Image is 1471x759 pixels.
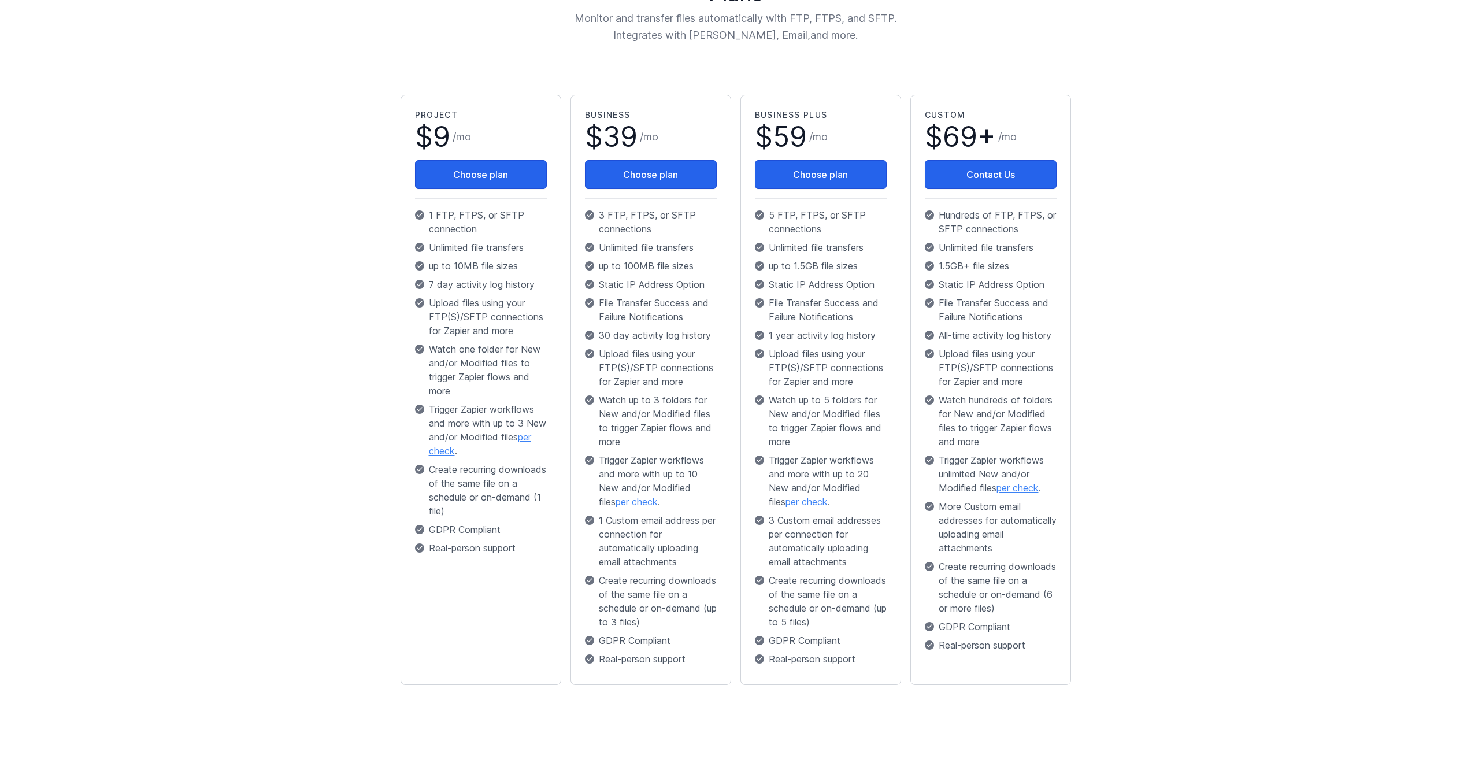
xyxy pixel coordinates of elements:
[616,496,658,508] a: per check
[996,482,1039,494] a: per check
[925,240,1057,254] p: Unlimited file transfers
[415,259,547,273] p: up to 10MB file sizes
[755,296,887,324] p: File Transfer Success and Failure Notifications
[755,160,887,189] button: Choose plan
[755,109,887,121] h2: Business Plus
[453,129,471,145] span: /
[755,277,887,291] p: Static IP Address Option
[755,240,887,254] p: Unlimited file transfers
[585,109,717,121] h2: Business
[415,342,547,398] p: Watch one folder for New and/or Modified files to trigger Zapier flows and more
[755,573,887,629] p: Create recurring downloads of the same file on a schedule or on-demand (up to 5 files)
[925,499,1057,555] p: More Custom email addresses for automatically uploading email attachments
[755,513,887,569] p: 3 Custom email addresses per connection for automatically uploading email attachments
[415,208,547,236] p: 1 FTP, FTPS, or SFTP connection
[415,541,547,555] p: Real-person support
[773,120,807,154] span: 59
[433,120,450,154] span: 9
[925,259,1057,273] p: 1.5GB+ file sizes
[415,296,547,338] p: Upload files using your FTP(S)/SFTP connections for Zapier and more
[809,129,828,145] span: /
[585,634,717,647] p: GDPR Compliant
[415,277,547,291] p: 7 day activity log history
[599,453,717,509] span: Trigger Zapier workflows and more with up to 10 New and/or Modified files .
[925,208,1057,236] p: Hundreds of FTP, FTPS, or SFTP connections
[585,208,717,236] p: 3 FTP, FTPS, or SFTP connections
[755,123,807,151] span: $
[415,123,450,151] span: $
[925,347,1057,388] p: Upload files using your FTP(S)/SFTP connections for Zapier and more
[585,277,717,291] p: Static IP Address Option
[585,513,717,569] p: 1 Custom email address per connection for automatically uploading email attachments
[415,109,547,121] h2: Project
[755,259,887,273] p: up to 1.5GB file sizes
[585,347,717,388] p: Upload files using your FTP(S)/SFTP connections for Zapier and more
[585,652,717,666] p: Real-person support
[585,240,717,254] p: Unlimited file transfers
[813,131,828,143] span: mo
[585,573,717,629] p: Create recurring downloads of the same file on a schedule or on-demand (up to 3 files)
[603,120,638,154] span: 39
[429,431,531,457] a: per check
[755,634,887,647] p: GDPR Compliant
[1413,701,1457,745] iframe: Drift Widget Chat Controller
[755,328,887,342] p: 1 year activity log history
[925,393,1057,449] p: Watch hundreds of folders for New and/or Modified files to trigger Zapier flows and more
[415,240,547,254] p: Unlimited file transfers
[943,120,996,154] span: 69+
[998,129,1017,145] span: /
[925,620,1057,634] p: GDPR Compliant
[585,160,717,189] button: Choose plan
[755,347,887,388] p: Upload files using your FTP(S)/SFTP connections for Zapier and more
[925,123,996,151] span: $
[925,109,1057,121] h2: Custom
[925,560,1057,615] p: Create recurring downloads of the same file on a schedule or on-demand (6 or more files)
[509,10,962,44] p: Monitor and transfer files automatically with FTP, FTPS, and SFTP. Integrates with [PERSON_NAME],...
[925,160,1057,189] a: Contact Us
[939,453,1057,495] span: Trigger Zapier workflows unlimited New and/or Modified files .
[585,296,717,324] p: File Transfer Success and Failure Notifications
[785,496,828,508] a: per check
[456,131,471,143] span: mo
[755,393,887,449] p: Watch up to 5 folders for New and/or Modified files to trigger Zapier flows and more
[415,462,547,518] p: Create recurring downloads of the same file on a schedule or on-demand (1 file)
[585,123,638,151] span: $
[769,453,887,509] span: Trigger Zapier workflows and more with up to 20 New and/or Modified files .
[585,328,717,342] p: 30 day activity log history
[1002,131,1017,143] span: mo
[429,402,547,458] span: Trigger Zapier workflows and more with up to 3 New and/or Modified files .
[925,638,1057,652] p: Real-person support
[925,277,1057,291] p: Static IP Address Option
[415,523,547,536] p: GDPR Compliant
[585,259,717,273] p: up to 100MB file sizes
[640,129,658,145] span: /
[415,160,547,189] button: Choose plan
[925,328,1057,342] p: All-time activity log history
[643,131,658,143] span: mo
[755,208,887,236] p: 5 FTP, FTPS, or SFTP connections
[585,393,717,449] p: Watch up to 3 folders for New and/or Modified files to trigger Zapier flows and more
[925,296,1057,324] p: File Transfer Success and Failure Notifications
[755,652,887,666] p: Real-person support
